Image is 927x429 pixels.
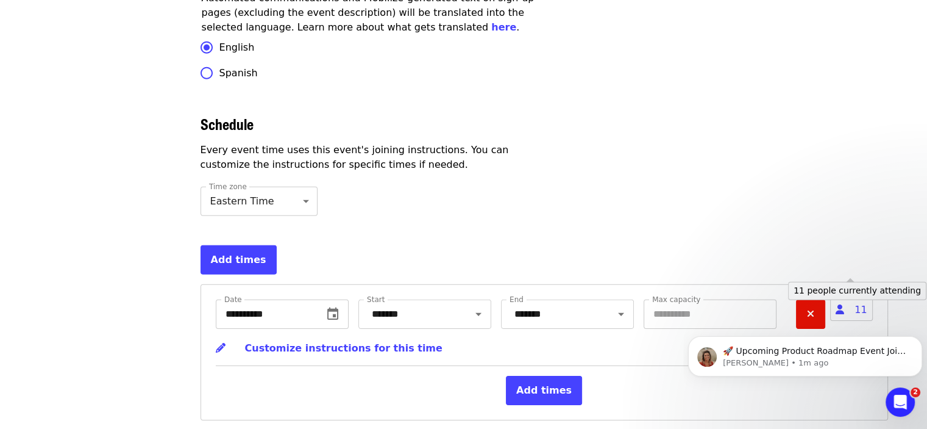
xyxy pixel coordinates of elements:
iframe: Intercom notifications message [683,311,927,396]
button: Open [613,306,630,323]
iframe: Intercom live chat [886,388,915,417]
button: Add times [201,245,277,275]
span: Schedule [201,113,254,134]
span: 2 [911,388,920,397]
a: here [491,21,516,33]
label: End [510,296,524,303]
label: Start [367,296,385,303]
span: 11 [830,298,872,321]
input: Max capacity [644,300,776,329]
div: Eastern Time [201,187,318,216]
button: Open [470,306,487,323]
label: Date [224,296,242,303]
i: pencil icon [216,342,226,354]
span: English [219,40,255,55]
p: Every event time uses this event's joining instructions. You can customize the instructions for s... [201,143,552,172]
span: Spanish [219,66,258,81]
span: Customize instructions for this time [245,342,442,354]
button: Add times [506,376,582,405]
label: Max capacity [652,296,700,303]
label: Time zone [209,183,247,190]
button: change date [318,300,347,329]
i: user icon [836,304,844,315]
div: 11 people currently attending [788,282,926,300]
button: Customize instructions for this time [216,334,442,363]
